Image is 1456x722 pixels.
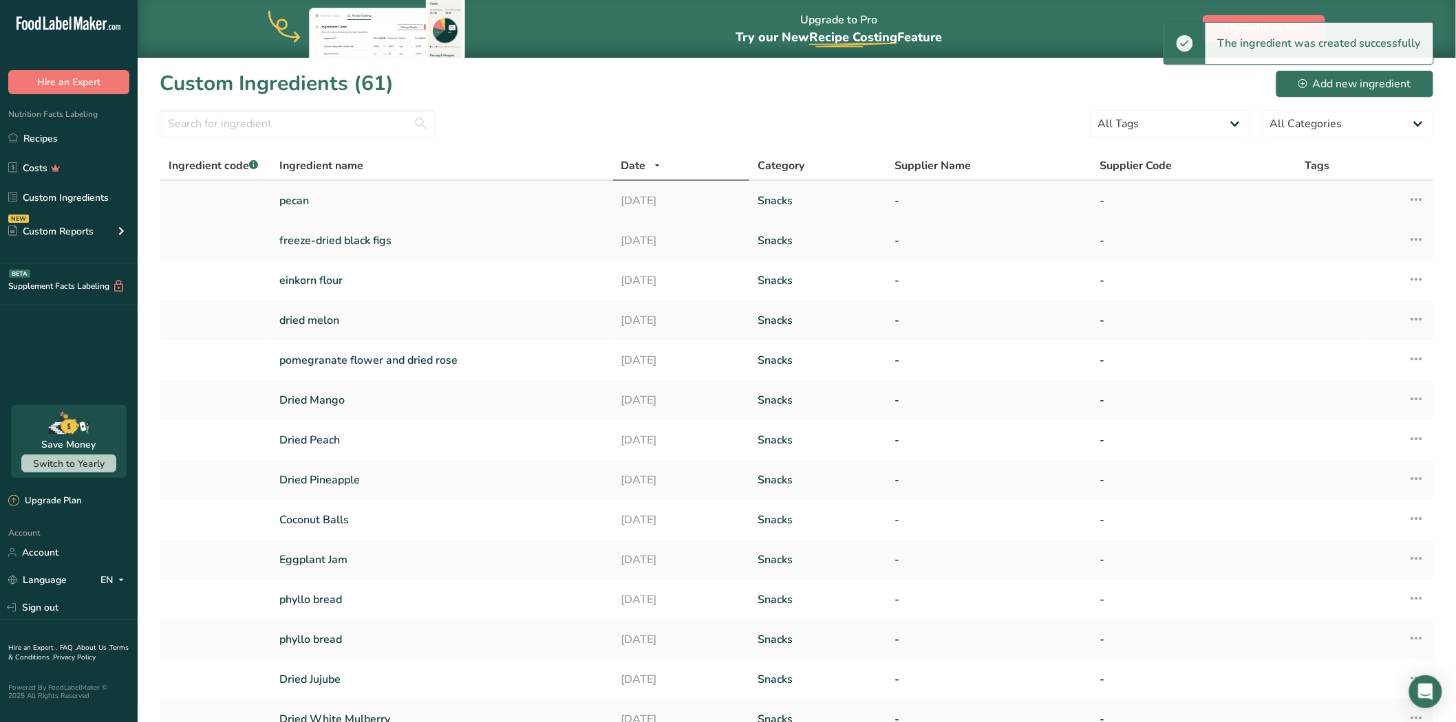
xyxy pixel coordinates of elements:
span: Upgrade to Pro [1225,21,1303,37]
a: einkorn flour [279,272,605,289]
a: Dried Pineapple [279,472,605,488]
a: - [1100,193,1288,209]
a: - [895,671,1083,688]
a: Eggplant Jam [279,551,605,568]
a: Dried Peach [279,432,605,448]
span: Recipe Costing [809,29,897,45]
a: [DATE] [621,631,742,648]
a: - [895,551,1083,568]
span: Supplier Name [895,157,971,174]
a: Snacks [758,232,878,249]
a: - [895,272,1083,289]
span: Tags [1305,157,1329,174]
a: - [895,392,1083,408]
a: - [1100,312,1288,329]
a: Snacks [758,312,878,329]
span: Ingredient name [279,157,363,174]
a: - [1100,512,1288,528]
a: dried melon [279,312,605,329]
a: [DATE] [621,512,742,528]
a: Snacks [758,512,878,528]
a: - [895,631,1083,648]
div: Add new ingredient [1298,76,1411,92]
button: Add new ingredient [1276,70,1434,98]
a: - [1100,671,1288,688]
a: [DATE] [621,312,742,329]
div: Custom Reports [8,224,94,239]
a: Snacks [758,551,878,568]
a: - [1100,392,1288,408]
div: Upgrade Plan [8,494,81,508]
a: - [1100,472,1288,488]
a: phyllo bread [279,591,605,608]
a: Snacks [758,432,878,448]
a: Snacks [758,671,878,688]
a: Terms & Conditions . [8,643,129,662]
a: Coconut Balls [279,512,605,528]
a: About Us . [76,643,109,653]
a: [DATE] [621,472,742,488]
a: - [1100,591,1288,608]
div: BETA [9,270,30,278]
a: [DATE] [621,591,742,608]
a: - [1100,432,1288,448]
div: The ingredient was created successfully [1206,23,1433,64]
a: - [895,472,1083,488]
button: Upgrade to Pro [1203,15,1325,43]
div: Powered By FoodLabelMaker © 2025 All Rights Reserved [8,683,129,700]
a: [DATE] [621,551,742,568]
a: - [895,432,1083,448]
span: Try our New Feature [736,29,942,45]
a: - [1100,551,1288,568]
div: Upgrade to Pro [736,1,942,58]
a: freeze-dried black figs [279,232,605,249]
a: Privacy Policy [53,653,96,662]
a: Snacks [758,193,878,209]
a: - [1100,631,1288,648]
a: Snacks [758,392,878,408]
a: Dried Mango [279,392,605,408]
a: [DATE] [621,432,742,448]
a: Snacks [758,631,878,648]
a: Hire an Expert . [8,643,57,653]
span: Switch to Yearly [33,457,105,470]
a: [DATE] [621,193,742,209]
a: - [895,193,1083,209]
a: - [895,232,1083,249]
a: - [895,512,1083,528]
a: Dried Jujube [279,671,605,688]
span: Category [758,157,804,174]
a: - [895,352,1083,369]
a: Language [8,568,67,592]
div: Save Money [42,437,96,452]
a: pecan [279,193,605,209]
span: Date [621,157,646,174]
div: Open Intercom Messenger [1409,675,1442,708]
a: - [1100,352,1288,369]
a: phyllo bread [279,631,605,648]
span: Supplier Code [1100,157,1172,174]
a: [DATE] [621,352,742,369]
a: [DATE] [621,392,742,408]
a: Snacks [758,352,878,369]
a: Snacks [758,272,878,289]
a: Snacks [758,472,878,488]
span: Ingredient code [169,158,258,173]
a: FAQ . [60,643,76,653]
button: Hire an Expert [8,70,129,94]
a: - [1100,232,1288,249]
a: - [895,591,1083,608]
input: Search for ingredient [160,110,435,138]
a: - [895,312,1083,329]
a: [DATE] [621,671,742,688]
h1: Custom Ingredients (61) [160,68,394,99]
a: - [1100,272,1288,289]
div: EN [100,572,129,589]
a: Snacks [758,591,878,608]
div: NEW [8,215,29,223]
a: pomegranate flower and dried rose [279,352,605,369]
button: Switch to Yearly [21,455,116,472]
a: [DATE] [621,272,742,289]
a: [DATE] [621,232,742,249]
